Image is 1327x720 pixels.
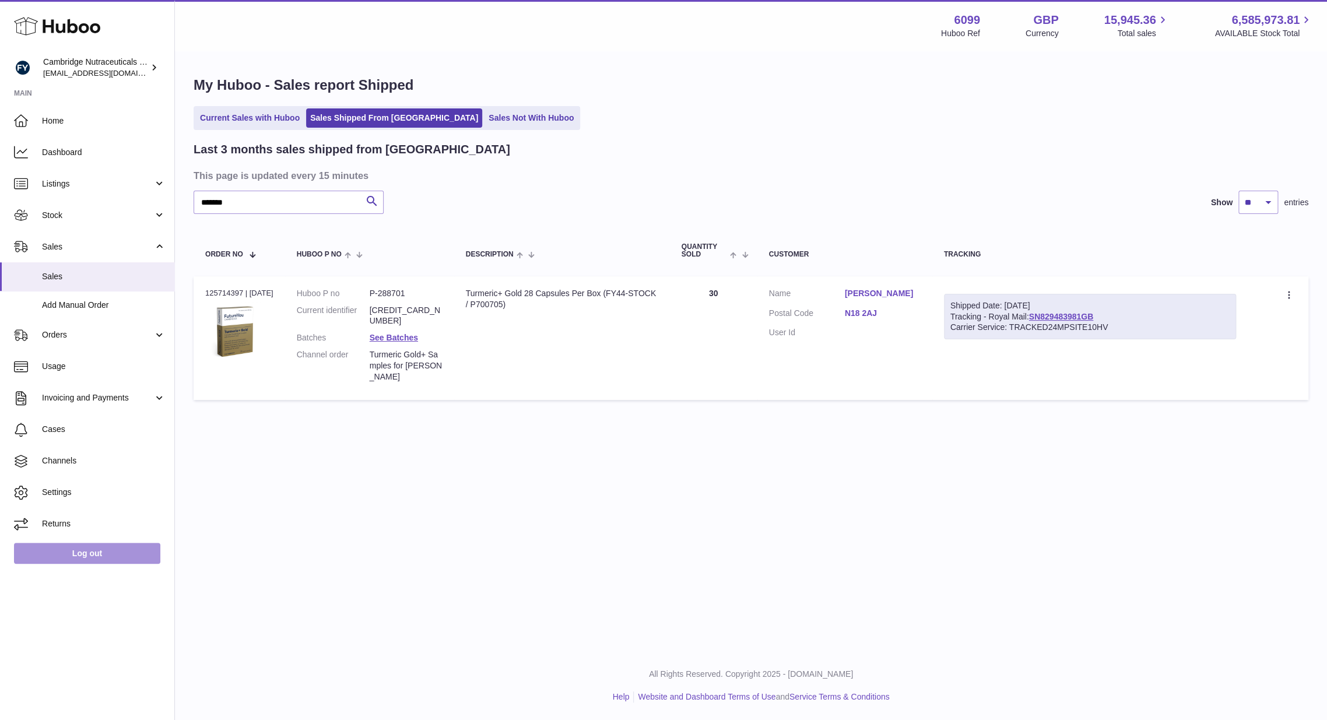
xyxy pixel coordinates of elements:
dt: Batches [297,332,370,343]
span: Stock [42,210,153,221]
dt: Postal Code [769,308,845,322]
div: Turmeric+ Gold 28 Capsules Per Box (FY44-STOCK / P700705) [466,288,658,310]
li: and [634,691,889,703]
span: Channels [42,455,166,466]
a: 15,945.36 Total sales [1104,12,1169,39]
a: Sales Not With Huboo [485,108,578,128]
div: 125714397 | [DATE] [205,288,273,298]
dt: Name [769,288,845,302]
img: 60991720007859.jpg [205,302,264,360]
span: Order No [205,251,243,258]
a: Log out [14,543,160,564]
dt: Current identifier [297,305,370,327]
span: 6,585,973.81 [1231,12,1300,28]
dt: User Id [769,327,845,338]
strong: 6099 [954,12,980,28]
a: Current Sales with Huboo [196,108,304,128]
span: 15,945.36 [1104,12,1156,28]
p: All Rights Reserved. Copyright 2025 - [DOMAIN_NAME] [184,669,1318,680]
dd: [CREDIT_CARD_NUMBER] [370,305,443,327]
h1: My Huboo - Sales report Shipped [194,76,1308,94]
a: Help [613,692,630,701]
span: Listings [42,178,153,189]
span: Description [466,251,514,258]
div: Tracking [944,251,1236,258]
span: Home [42,115,166,127]
td: 30 [670,276,757,400]
span: [EMAIL_ADDRESS][DOMAIN_NAME] [43,68,171,78]
div: Tracking - Royal Mail: [944,294,1236,340]
a: SN829483981GB [1028,312,1093,321]
dd: Turmeric Gold+ Samples for [PERSON_NAME] [370,349,443,382]
dt: Huboo P no [297,288,370,299]
a: N18 2AJ [845,308,921,319]
span: Cases [42,424,166,435]
a: 6,585,973.81 AVAILABLE Stock Total [1214,12,1313,39]
a: [PERSON_NAME] [845,288,921,299]
span: Dashboard [42,147,166,158]
span: Usage [42,361,166,372]
span: Settings [42,487,166,498]
strong: GBP [1033,12,1058,28]
a: Sales Shipped From [GEOGRAPHIC_DATA] [306,108,482,128]
span: AVAILABLE Stock Total [1214,28,1313,39]
div: Shipped Date: [DATE] [950,300,1230,311]
div: Currency [1026,28,1059,39]
div: Customer [769,251,921,258]
label: Show [1211,197,1233,208]
span: Quantity Sold [682,243,728,258]
h2: Last 3 months sales shipped from [GEOGRAPHIC_DATA] [194,142,510,157]
span: Sales [42,241,153,252]
span: Orders [42,329,153,340]
div: Carrier Service: TRACKED24MPSITE10HV [950,322,1230,333]
span: Huboo P no [297,251,342,258]
span: Invoicing and Payments [42,392,153,403]
span: Sales [42,271,166,282]
dt: Channel order [297,349,370,382]
h3: This page is updated every 15 minutes [194,169,1305,182]
span: Add Manual Order [42,300,166,311]
div: Huboo Ref [941,28,980,39]
a: See Batches [370,333,418,342]
a: Website and Dashboard Terms of Use [638,692,775,701]
div: Cambridge Nutraceuticals Ltd [43,57,148,79]
img: huboo@camnutra.com [14,59,31,76]
span: Returns [42,518,166,529]
dd: P-288701 [370,288,443,299]
span: Total sales [1117,28,1169,39]
span: entries [1284,197,1308,208]
a: Service Terms & Conditions [789,692,890,701]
